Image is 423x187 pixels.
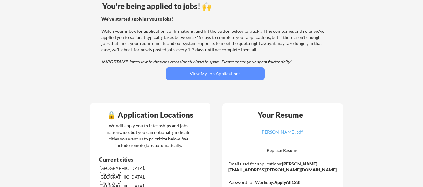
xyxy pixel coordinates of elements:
[101,59,291,64] em: IMPORTANT: Interview invitations occasionally land in spam. Please check your spam folder daily!
[274,180,301,185] strong: ApplyAll123!
[250,111,312,119] div: Your Resume
[101,16,327,65] div: Watch your inbox for application confirmations, and hit the button below to track all the compani...
[245,130,319,134] div: [PERSON_NAME].pdf
[245,130,319,140] a: [PERSON_NAME].pdf
[99,165,165,177] div: [GEOGRAPHIC_DATA], [US_STATE]
[166,67,265,80] button: View My Job Applications
[102,2,328,10] div: You're being applied to jobs! 🙌
[228,161,337,173] strong: [PERSON_NAME][EMAIL_ADDRESS][PERSON_NAME][DOMAIN_NAME]
[99,174,165,186] div: [GEOGRAPHIC_DATA], [US_STATE]
[106,122,192,149] div: We will apply you to internships and jobs nationwide, but you can optionally indicate cities you ...
[99,157,186,162] div: Current cities
[92,111,209,119] div: 🔒 Application Locations
[101,16,173,22] strong: We've started applying you to jobs!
